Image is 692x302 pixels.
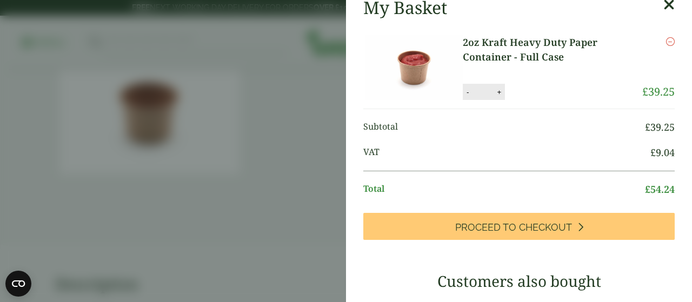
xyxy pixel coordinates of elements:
[645,120,675,133] bdi: 39.25
[363,182,645,197] span: Total
[363,213,675,240] a: Proceed to Checkout
[463,35,642,64] a: 2oz Kraft Heavy Duty Paper Container - Full Case
[494,88,504,97] button: +
[463,88,472,97] button: -
[363,145,650,160] span: VAT
[650,146,656,159] span: £
[363,120,645,135] span: Subtotal
[642,84,648,99] span: £
[363,272,675,291] h3: Customers also bought
[650,146,675,159] bdi: 9.04
[645,183,675,196] bdi: 54.24
[666,35,675,48] a: Remove this item
[455,222,572,233] span: Proceed to Checkout
[642,84,675,99] bdi: 39.25
[5,271,31,297] button: Open CMP widget
[645,120,650,133] span: £
[645,183,650,196] span: £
